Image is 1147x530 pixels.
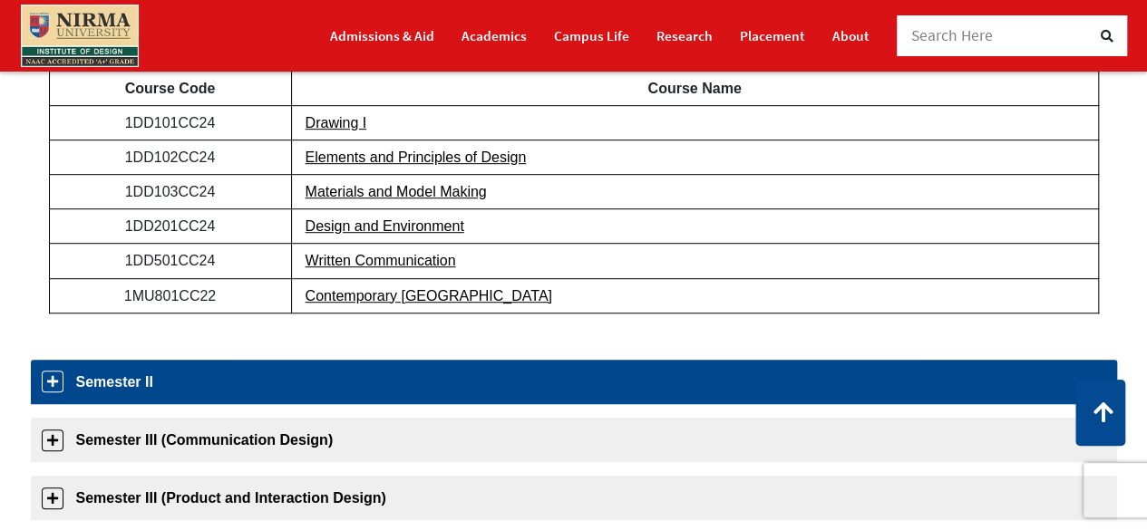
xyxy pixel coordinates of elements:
td: 1DD501CC24 [49,244,291,278]
td: 1DD103CC24 [49,175,291,209]
td: Course Name [291,71,1098,105]
a: About [832,20,870,52]
a: Elements and Principles of Design [306,149,527,165]
a: Semester II [31,360,1117,404]
td: 1MU801CC22 [49,278,291,313]
td: Course Code [49,71,291,105]
a: Drawing I [306,115,367,130]
a: Contemporary [GEOGRAPHIC_DATA] [306,288,552,304]
td: 1DD101CC24 [49,105,291,140]
a: Materials and Model Making [306,184,487,199]
a: Research [656,20,713,52]
span: Search Here [911,25,994,45]
a: Design and Environment [306,218,464,234]
img: main_logo [21,5,139,67]
a: Admissions & Aid [330,20,434,52]
a: Campus Life [554,20,629,52]
a: Written Communication [306,253,456,268]
a: Semester III (Product and Interaction Design) [31,476,1117,520]
a: Semester III (Communication Design) [31,418,1117,462]
td: 1DD102CC24 [49,140,291,174]
a: Academics [462,20,527,52]
a: Placement [740,20,805,52]
td: 1DD201CC24 [49,209,291,244]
